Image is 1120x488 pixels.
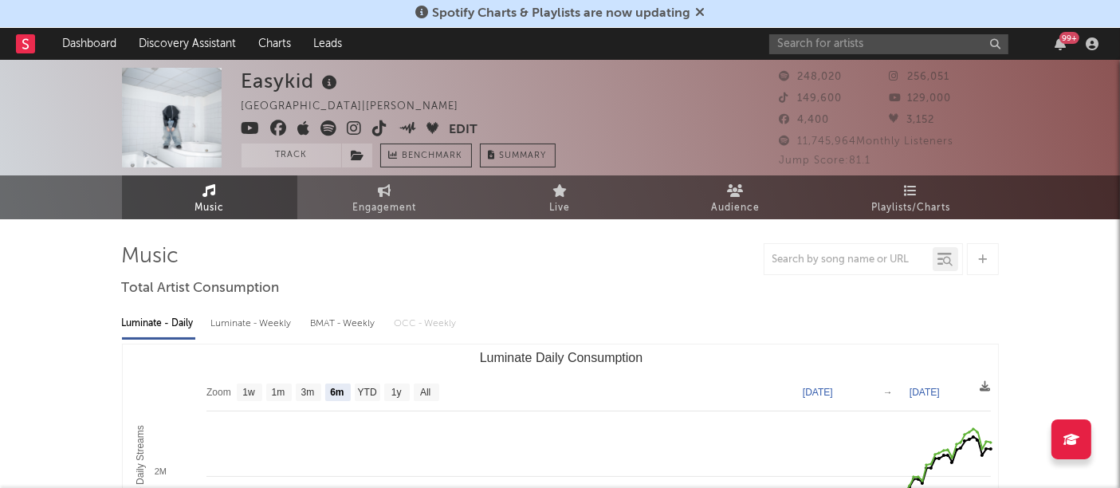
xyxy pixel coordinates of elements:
[242,388,255,399] text: 1w
[242,97,477,116] div: [GEOGRAPHIC_DATA] | [PERSON_NAME]
[780,93,843,104] span: 149,600
[780,115,830,125] span: 4,400
[330,388,344,399] text: 6m
[301,388,314,399] text: 3m
[889,115,934,125] span: 3,152
[242,68,342,94] div: Easykid
[271,388,285,399] text: 1m
[311,310,379,337] div: BMAT - Weekly
[910,387,940,398] text: [DATE]
[823,175,999,219] a: Playlists/Charts
[211,310,295,337] div: Luminate - Weekly
[403,147,463,166] span: Benchmark
[780,155,871,166] span: Jump Score: 81.1
[1059,32,1079,44] div: 99 +
[550,199,571,218] span: Live
[449,120,477,140] button: Edit
[51,28,128,60] a: Dashboard
[154,466,166,476] text: 2M
[391,388,401,399] text: 1y
[480,144,556,167] button: Summary
[357,388,376,399] text: YTD
[479,351,643,364] text: Luminate Daily Consumption
[889,72,949,82] span: 256,051
[122,279,280,298] span: Total Artist Consumption
[780,136,954,147] span: 11,745,964 Monthly Listeners
[128,28,247,60] a: Discovery Assistant
[764,254,933,266] input: Search by song name or URL
[242,144,341,167] button: Track
[247,28,302,60] a: Charts
[432,7,690,20] span: Spotify Charts & Playlists are now updating
[769,34,1008,54] input: Search for artists
[353,199,417,218] span: Engagement
[206,388,231,399] text: Zoom
[122,175,297,219] a: Music
[803,387,833,398] text: [DATE]
[871,199,950,218] span: Playlists/Charts
[380,144,472,167] a: Benchmark
[780,72,843,82] span: 248,020
[695,7,705,20] span: Dismiss
[648,175,823,219] a: Audience
[420,388,430,399] text: All
[1055,37,1066,50] button: 99+
[473,175,648,219] a: Live
[500,152,547,160] span: Summary
[195,199,224,218] span: Music
[297,175,473,219] a: Engagement
[711,199,760,218] span: Audience
[302,28,353,60] a: Leads
[122,310,195,337] div: Luminate - Daily
[883,387,893,398] text: →
[889,93,951,104] span: 129,000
